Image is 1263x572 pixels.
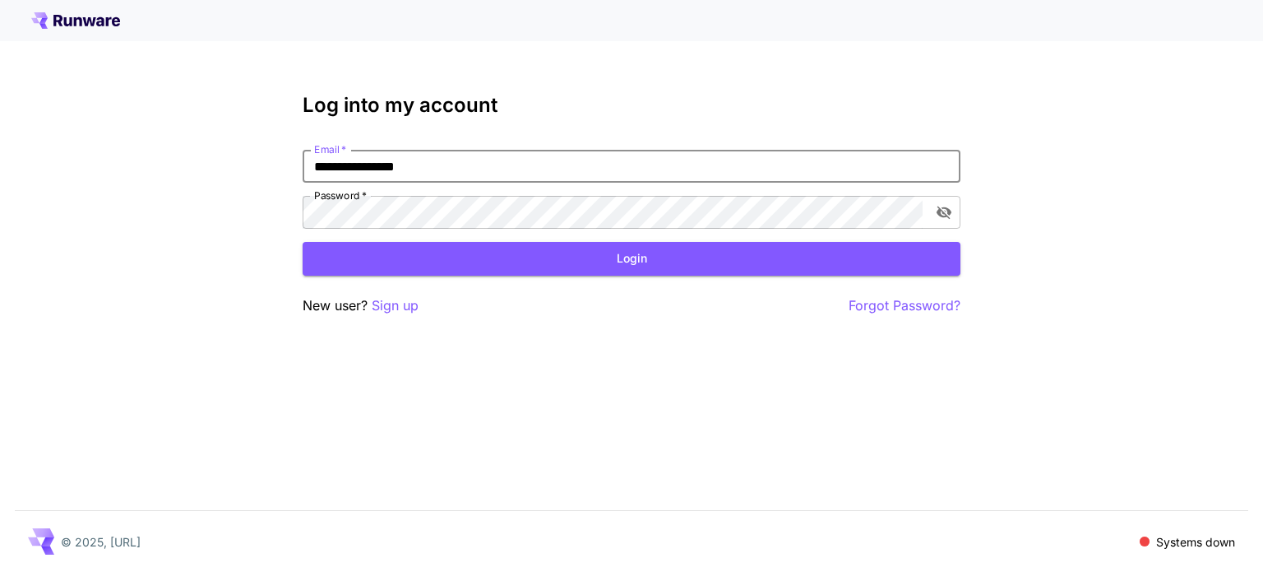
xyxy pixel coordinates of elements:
button: Sign up [372,295,419,316]
button: toggle password visibility [929,198,959,227]
button: Login [303,242,960,276]
button: Forgot Password? [849,295,960,316]
h3: Log into my account [303,94,960,117]
p: © 2025, [URL] [61,533,141,551]
p: Systems down [1156,533,1235,551]
label: Email [314,142,346,156]
label: Password [314,188,367,202]
p: New user? [303,295,419,316]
